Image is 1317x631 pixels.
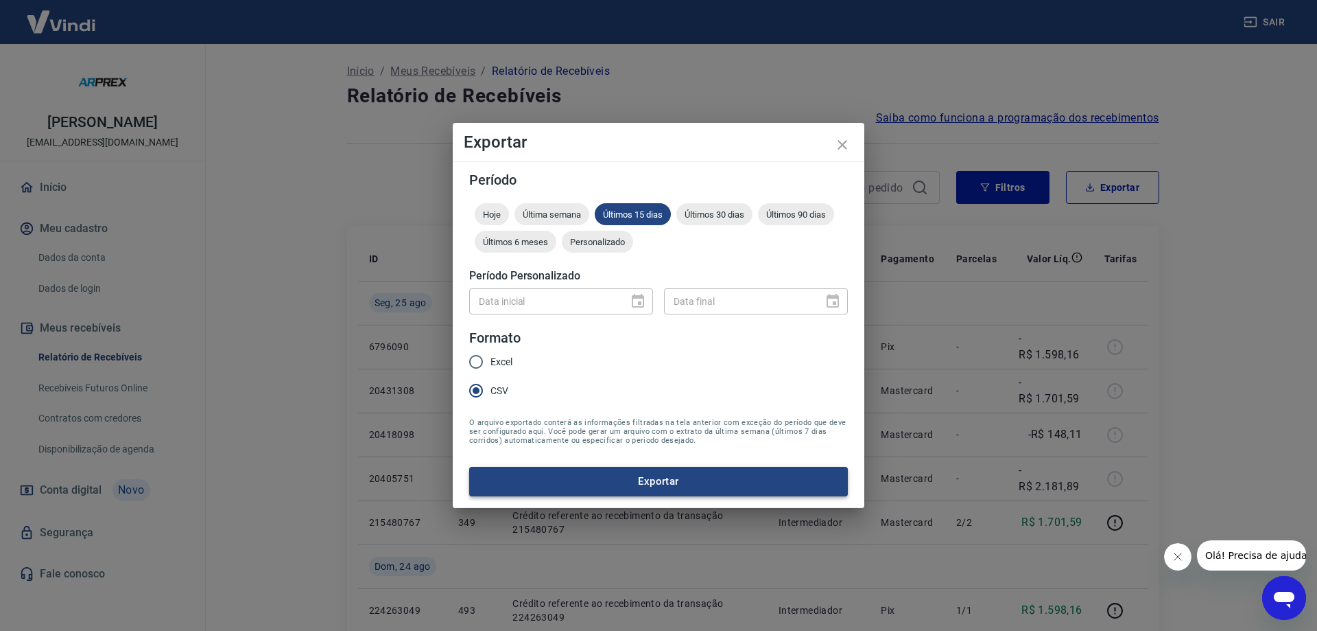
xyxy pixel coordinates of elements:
[562,231,633,253] div: Personalizado
[1262,576,1306,620] iframe: Botão para abrir a janela de mensagens
[1164,543,1191,571] iframe: Fechar mensagem
[475,203,509,225] div: Hoje
[475,237,556,247] span: Últimos 6 meses
[514,203,589,225] div: Última semana
[469,467,848,496] button: Exportar
[464,134,853,150] h4: Exportar
[490,384,508,398] span: CSV
[562,237,633,247] span: Personalizado
[469,288,619,314] input: DD/MM/YYYY
[469,173,848,187] h5: Período
[475,231,556,253] div: Últimos 6 meses
[475,209,509,220] span: Hoje
[664,288,814,314] input: DD/MM/YYYY
[676,209,752,220] span: Últimos 30 dias
[8,10,115,21] span: Olá! Precisa de ajuda?
[514,209,589,220] span: Última semana
[490,355,512,369] span: Excel
[595,203,671,225] div: Últimos 15 dias
[469,269,848,283] h5: Período Personalizado
[469,418,848,445] span: O arquivo exportado conterá as informações filtradas na tela anterior com exceção do período que ...
[758,203,834,225] div: Últimos 90 dias
[595,209,671,220] span: Últimos 15 dias
[469,328,521,348] legend: Formato
[826,128,859,161] button: close
[758,209,834,220] span: Últimos 90 dias
[676,203,752,225] div: Últimos 30 dias
[1197,540,1306,571] iframe: Mensagem da empresa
